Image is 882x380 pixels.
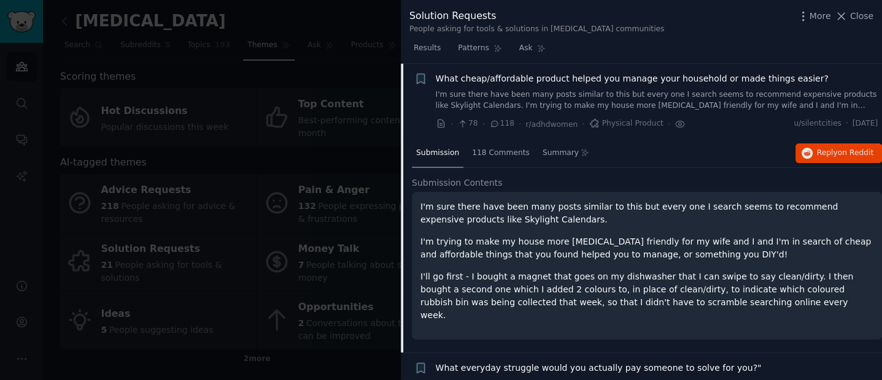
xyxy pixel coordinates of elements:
[436,89,878,111] a: I'm sure there have been many posts similar to this but every one I search seems to recommend exp...
[589,118,663,129] span: Physical Product
[409,9,664,24] div: Solution Requests
[414,43,441,54] span: Results
[519,43,533,54] span: Ask
[853,118,878,129] span: [DATE]
[420,270,873,322] p: I'll go first - I bought a magnet that goes on my dishwasher that I can swipe to say clean/dirty....
[835,10,873,23] button: Close
[850,10,873,23] span: Close
[420,200,873,226] p: I'm sure there have been many posts similar to this but every one I search seems to recommend exp...
[795,143,882,163] button: Replyon Reddit
[515,39,550,64] a: Ask
[838,148,873,157] span: on Reddit
[543,148,579,159] span: Summary
[454,39,506,64] a: Patterns
[817,148,873,159] span: Reply
[409,24,664,35] div: People asking for tools & solutions in [MEDICAL_DATA] communities
[457,118,478,129] span: 78
[489,118,514,129] span: 118
[794,118,841,129] span: u/silentcities
[451,118,453,131] span: ·
[525,120,578,129] span: r/adhdwomen
[409,39,445,64] a: Results
[416,148,459,159] span: Submission
[846,118,848,129] span: ·
[436,72,829,85] a: What cheap/affordable product helped you manage your household or made things easier?
[519,118,521,131] span: ·
[482,118,485,131] span: ·
[582,118,584,131] span: ·
[436,362,762,374] a: What everyday struggle would you actually pay someone to solve for you?"
[797,10,831,23] button: More
[412,177,503,189] span: Submission Contents
[810,10,831,23] span: More
[472,148,530,159] span: 118 Comments
[458,43,489,54] span: Patterns
[668,118,670,131] span: ·
[420,235,873,261] p: I'm trying to make my house more [MEDICAL_DATA] friendly for my wife and I and I'm in search of c...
